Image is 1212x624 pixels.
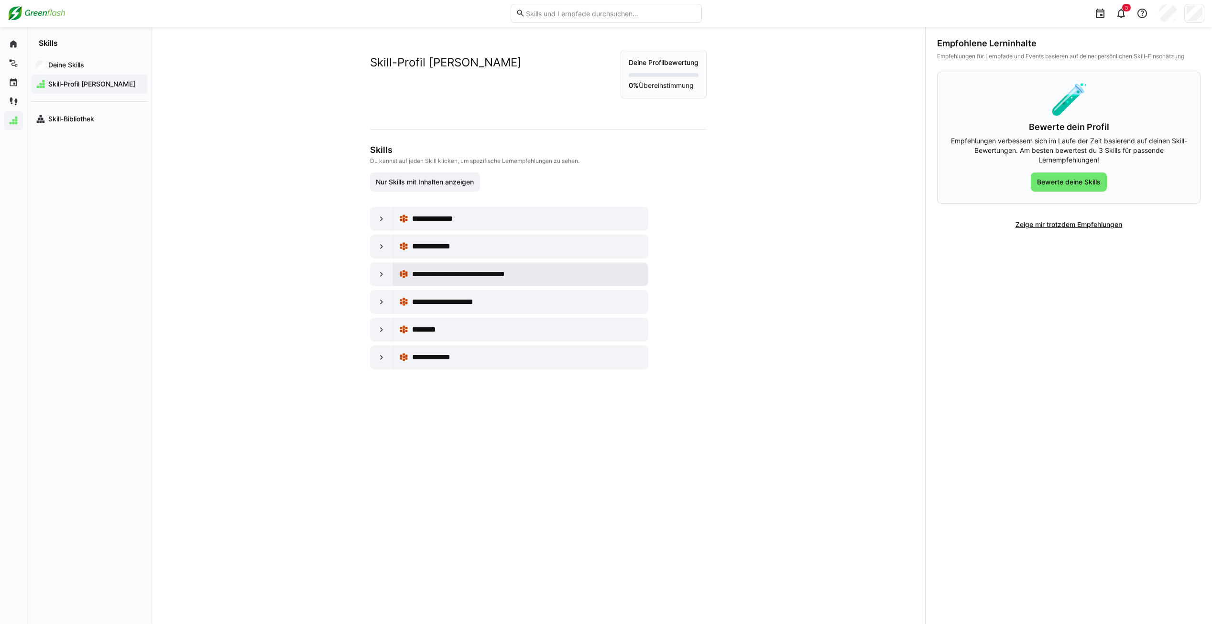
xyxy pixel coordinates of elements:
[370,145,705,155] h3: Skills
[949,84,1189,114] div: 🧪
[47,79,142,89] span: Skill-Profil [PERSON_NAME]
[629,81,699,90] p: Übereinstimmung
[1014,220,1124,229] span: Zeige mir trotzdem Empfehlungen
[525,9,696,18] input: Skills und Lernpfade durchsuchen…
[937,38,1201,49] div: Empfohlene Lerninhalte
[949,136,1189,165] p: Empfehlungen verbessern sich im Laufe der Zeit basierend auf deinen Skill-Bewertungen. Am besten ...
[629,58,699,67] p: Deine Profilbewertung
[629,81,639,89] strong: 0%
[1036,177,1102,187] span: Bewerte deine Skills
[374,177,475,187] span: Nur Skills mit Inhalten anzeigen
[949,122,1189,132] h3: Bewerte dein Profil
[370,157,705,165] p: Du kannst auf jeden Skill klicken, um spezifische Lernempfehlungen zu sehen.
[1125,5,1128,11] span: 3
[370,55,522,70] h2: Skill-Profil [PERSON_NAME]
[1031,172,1107,192] button: Bewerte deine Skills
[937,53,1201,60] div: Empfehlungen für Lernpfade und Events basieren auf deiner persönlichen Skill-Einschätzung.
[370,172,480,192] button: Nur Skills mit Inhalten anzeigen
[1009,215,1128,234] button: Zeige mir trotzdem Empfehlungen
